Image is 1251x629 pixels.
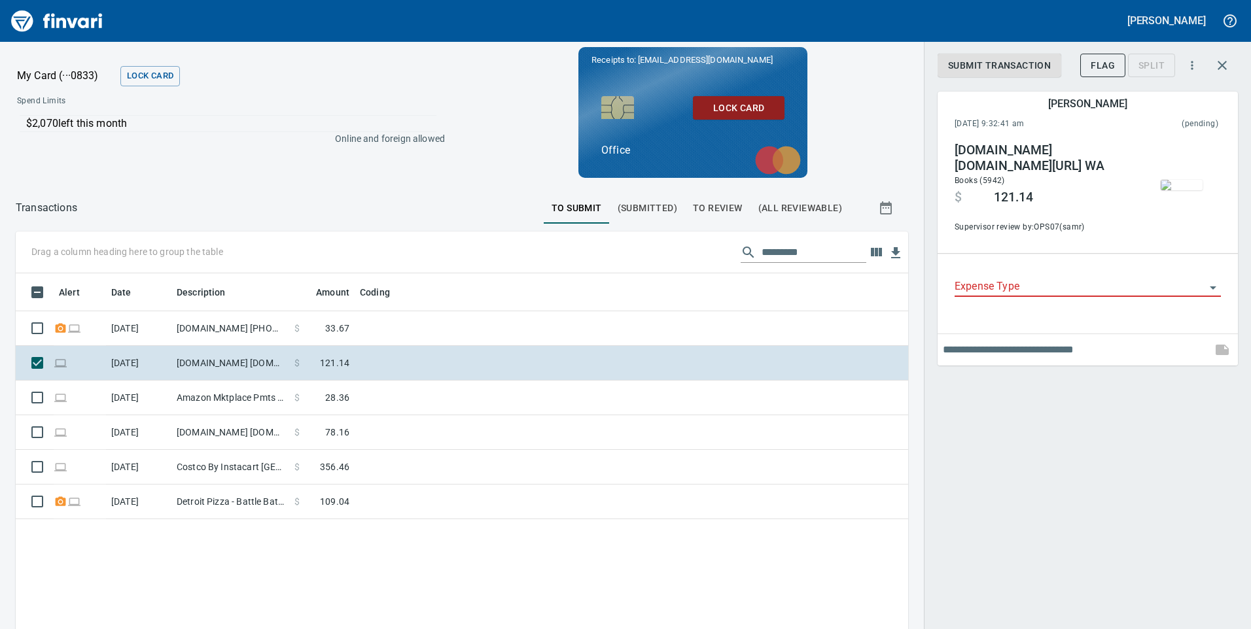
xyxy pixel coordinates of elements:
span: Supervisor review by: OPS07 (samr) [955,221,1133,234]
td: [DATE] [106,484,171,519]
span: 33.67 [325,322,349,335]
span: Lock Card [703,100,774,116]
td: [DATE] [106,450,171,484]
span: Lock Card [127,69,173,84]
span: 356.46 [320,460,349,473]
span: Online transaction [54,428,67,436]
p: Online and foreign allowed [7,132,445,145]
span: 121.14 [994,190,1033,205]
span: Submit Transaction [948,58,1051,74]
span: $ [294,426,300,439]
nav: breadcrumb [16,200,77,216]
button: Lock Card [693,96,784,120]
button: Flag [1080,54,1125,78]
span: Amount [299,284,349,300]
button: Download Table [886,243,906,263]
span: Date [111,284,132,300]
span: (Submitted) [618,200,677,216]
span: Coding [360,284,407,300]
span: 78.16 [325,426,349,439]
button: Open [1204,279,1222,297]
button: Lock Card [120,66,180,86]
span: Online transaction [54,358,67,367]
span: Coding [360,284,390,300]
button: Choose columns to display [866,243,886,262]
button: Close transaction [1207,50,1238,81]
span: (All Reviewable) [758,200,842,216]
p: Receipts to: [591,54,794,67]
button: More [1178,51,1207,80]
span: 28.36 [325,391,349,404]
span: $ [294,495,300,508]
td: Detroit Pizza - Battle Battle Ground [GEOGRAPHIC_DATA] [171,484,289,519]
button: [PERSON_NAME] [1124,10,1209,31]
span: $ [294,391,300,404]
span: $ [294,322,300,335]
td: Amazon Mktplace Pmts [DOMAIN_NAME][URL] WA [171,381,289,415]
img: mastercard.svg [749,139,807,181]
p: $2,070 left this month [26,116,436,131]
span: To Review [693,200,743,216]
span: Description [177,284,243,300]
span: Flag [1091,58,1115,74]
span: This charge has not been settled by the merchant yet. This usually takes a couple of days but in ... [1103,118,1218,131]
h5: [PERSON_NAME] [1048,97,1127,110]
span: Description [177,284,226,300]
span: $ [294,460,300,473]
span: Online transaction [54,393,67,401]
span: 109.04 [320,495,349,508]
span: Alert [59,284,80,300]
h4: [DOMAIN_NAME] [DOMAIN_NAME][URL] WA [955,143,1133,174]
img: Finvari [8,5,106,37]
span: [DATE] 9:32:41 am [955,118,1103,131]
span: [EMAIL_ADDRESS][DOMAIN_NAME] [637,54,774,66]
p: Office [601,143,784,158]
span: Date [111,284,149,300]
p: Transactions [16,200,77,216]
div: Transaction still pending, cannot split yet. It usually takes 2-3 days for a merchant to settle a... [1128,59,1175,70]
img: receipts%2Ftapani%2F2025-08-20%2FJzoGOT8oVaeitZ1UdICkDM6BnD42__X9MncViMT3oXNyx6IQWqu.jpg [1161,180,1203,190]
td: [DOMAIN_NAME] [PHONE_NUMBER] [GEOGRAPHIC_DATA] [171,311,289,346]
span: Receipt Required [54,497,67,505]
h5: [PERSON_NAME] [1127,14,1206,27]
span: 121.14 [320,356,349,369]
p: My Card (···0833) [17,68,115,84]
span: Spend Limits [17,95,254,108]
span: Alert [59,284,97,300]
span: Online transaction [67,497,81,505]
span: Amount [316,284,349,300]
td: [DATE] [106,381,171,415]
td: [DATE] [106,346,171,381]
span: To Submit [552,200,602,216]
td: [DATE] [106,415,171,450]
td: [DATE] [106,311,171,346]
span: $ [294,356,300,369]
td: [DOMAIN_NAME] [DOMAIN_NAME][URL] WA [171,346,289,381]
span: Online transaction [54,462,67,471]
span: Receipt Required [54,324,67,332]
span: Online transaction [67,324,81,332]
p: Drag a column heading here to group the table [31,245,223,258]
button: Submit Transaction [938,54,1061,78]
span: $ [955,190,962,205]
span: Books (5942) [955,176,1005,185]
td: [DOMAIN_NAME] [DOMAIN_NAME][URL] WA [171,415,289,450]
td: Costco By Instacart [GEOGRAPHIC_DATA] [GEOGRAPHIC_DATA] [171,450,289,484]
